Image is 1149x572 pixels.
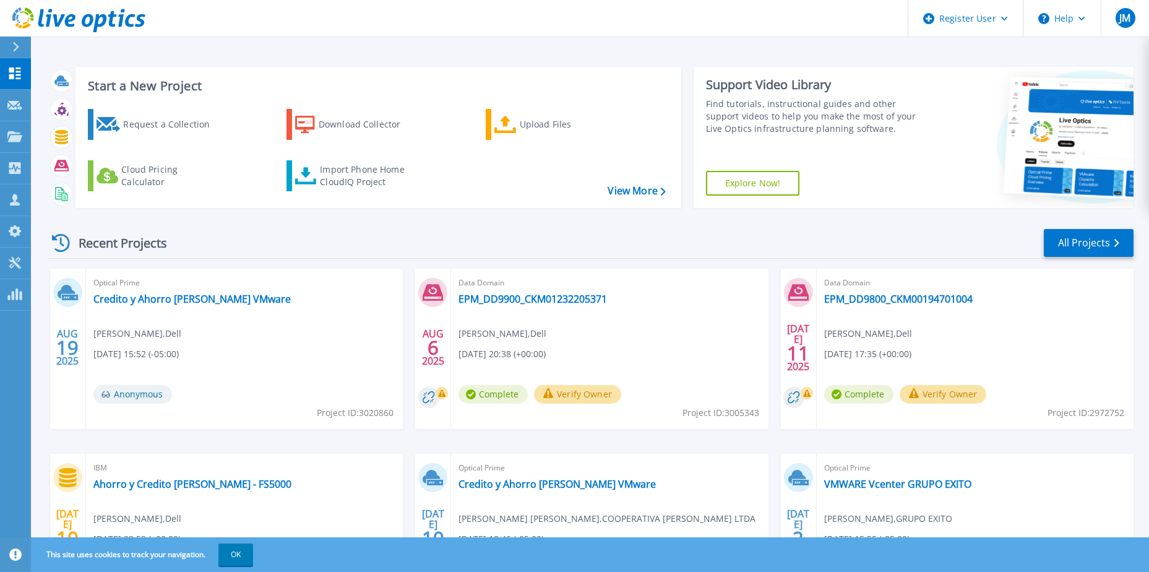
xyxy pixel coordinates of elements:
button: Verify Owner [900,385,987,404]
div: AUG 2025 [56,325,79,370]
span: Project ID: 3020860 [317,406,394,420]
div: Upload Files [520,112,619,137]
div: [DATE] 2025 [421,510,445,555]
span: Optical Prime [93,276,395,290]
span: [DATE] 15:52 (-05:00) [93,347,179,361]
a: Explore Now! [706,171,800,196]
span: Data Domain [458,276,760,290]
span: Optical Prime [824,461,1126,475]
span: [DATE] 20:38 (+00:00) [458,347,546,361]
a: All Projects [1044,229,1134,257]
span: Complete [824,385,893,404]
span: [PERSON_NAME] , Dell [93,327,181,340]
span: This site uses cookies to track your navigation. [34,544,253,566]
span: 10 [422,533,444,544]
span: [PERSON_NAME] , Dell [824,327,912,340]
button: Verify Owner [534,385,621,404]
div: Import Phone Home CloudIQ Project [320,163,416,188]
a: View More [608,185,665,197]
span: Data Domain [824,276,1126,290]
span: 6 [428,342,439,353]
div: Request a Collection [123,112,222,137]
span: 19 [56,342,79,353]
div: Cloud Pricing Calculator [121,163,220,188]
a: Cloud Pricing Calculator [88,160,226,191]
span: [DATE] 17:35 (+00:00) [824,347,911,361]
span: [PERSON_NAME] , Dell [458,327,546,340]
span: 11 [787,348,809,358]
a: VMWARE Vcenter GRUPO EXITO [824,478,971,490]
div: [DATE] 2025 [786,510,810,555]
div: Find tutorials, instructional guides and other support videos to help you make the most of your L... [706,98,930,135]
span: Project ID: 2972752 [1048,406,1124,420]
div: Support Video Library [706,77,930,93]
span: [DATE] 23:53 (+00:00) [93,532,181,546]
span: [PERSON_NAME] , GRUPO EXITO [824,512,952,526]
span: Complete [458,385,528,404]
a: EPM_DD9900_CKM01232205371 [458,293,607,305]
div: [DATE] 2025 [56,510,79,555]
span: [PERSON_NAME] [PERSON_NAME] , COOPERATIVA [PERSON_NAME] LTDA [458,512,755,526]
span: [PERSON_NAME] , Dell [93,512,181,526]
div: Recent Projects [48,228,184,258]
a: Credito y Ahorro [PERSON_NAME] VMware [93,293,291,305]
span: [DATE] 18:46 (-05:00) [458,532,544,546]
span: 10 [56,533,79,544]
span: JM [1119,13,1130,23]
a: EPM_DD9800_CKM00194701004 [824,293,973,305]
span: Optical Prime [458,461,760,475]
span: Anonymous [93,385,172,404]
a: Ahorro y Credito [PERSON_NAME] - FS5000 [93,478,291,490]
span: IBM [93,461,395,475]
div: Download Collector [319,112,418,137]
a: Upload Files [486,109,624,140]
span: Project ID: 3005343 [682,406,759,420]
h3: Start a New Project [88,79,665,93]
a: Download Collector [286,109,424,140]
span: 2 [793,533,804,544]
button: OK [218,544,253,566]
a: Credito y Ahorro [PERSON_NAME] VMware [458,478,656,490]
span: [DATE] 15:55 (-05:00) [824,532,910,546]
div: [DATE] 2025 [786,325,810,370]
div: AUG 2025 [421,325,445,370]
a: Request a Collection [88,109,226,140]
